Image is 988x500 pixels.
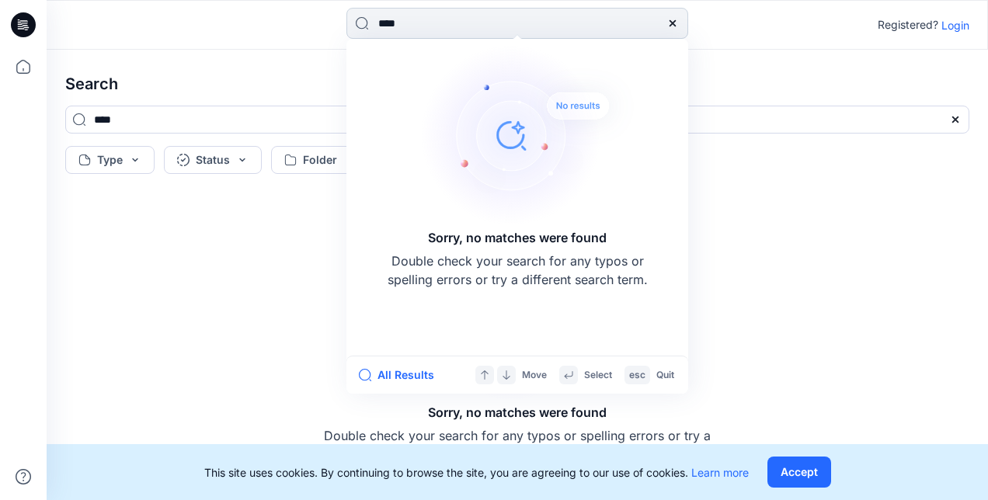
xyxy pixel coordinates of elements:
h4: Search [53,62,982,106]
p: Double check your search for any typos or spelling errors or try a different search term. [385,252,649,289]
img: Sorry, no matches were found [421,42,638,228]
button: Folder [271,146,369,174]
p: Quit [656,367,674,384]
h5: Sorry, no matches were found [428,228,607,247]
button: Accept [767,457,831,488]
button: Type [65,146,155,174]
p: This site uses cookies. By continuing to browse the site, you are agreeing to our use of cookies. [204,464,749,481]
button: All Results [359,366,444,384]
p: Login [941,17,969,33]
h5: Sorry, no matches were found [428,403,607,422]
p: Move [522,367,547,384]
p: esc [629,367,645,384]
p: Select [584,367,612,384]
button: Status [164,146,262,174]
p: Double check your search for any typos or spelling errors or try a different search term. [323,426,711,464]
a: Learn more [691,466,749,479]
p: Registered? [878,16,938,34]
